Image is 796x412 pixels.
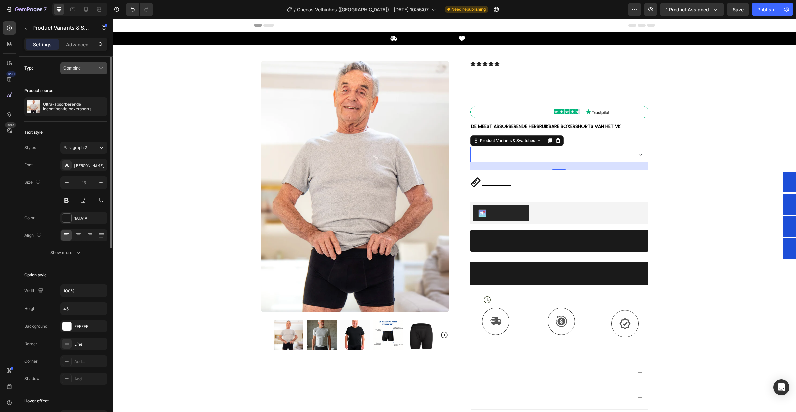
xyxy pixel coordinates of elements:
div: Align [24,231,43,240]
span: ) [434,42,435,47]
div: Publish [757,6,774,13]
input: Auto [61,303,107,315]
div: Add... [74,376,106,382]
span: Popup 2 [673,178,680,193]
p: Settings [33,41,52,48]
span: Cuecas Velhinhos ([GEOGRAPHIC_DATA]) - [DATE] 10:55:07 [297,6,429,13]
span: Popup 1 [673,156,680,171]
div: Undo/Redo [126,3,153,16]
button: Carousel Next Arrow [328,312,336,320]
strong: Kan ik ze hergebruiken? [364,375,421,381]
span: 1 product assigned [666,6,709,13]
div: 450 [6,71,16,77]
p: Advanced [66,41,89,48]
span: Combine [63,65,81,71]
button: Toevoegen aan winkelwagen [358,211,536,233]
a: Maattabel [358,151,407,176]
p: Ultra-absorberende incontinentie boxershorts [43,102,105,111]
strong: Gevolgde en verzekerde verzending [364,321,402,329]
div: Line [74,341,106,347]
button: Show more [24,247,107,259]
span: Need republishing [451,6,486,12]
strong: Garantie [442,325,456,329]
button: <p>Nu kopen</p> [358,244,536,267]
span: (1349 [392,42,402,47]
div: FFFFFF [74,324,106,330]
iframe: Design area [113,19,796,412]
div: Size [24,178,42,187]
div: Toevoegen aan winkelwagen [407,218,486,226]
div: Styles [24,145,36,151]
button: 7 [3,3,50,16]
div: Beta [5,122,16,128]
div: Width [24,286,45,295]
strong: DE MEEST ABSORBERENDE HERBRUIKBARE BOXERSHORTS VAN HET VK [358,104,508,111]
img: product feature img [27,100,40,113]
h1: Ultra-absorberende incontinentie boxershorts [358,50,536,86]
button: Combine [60,62,107,74]
p: Product Variants & Swatches [32,24,89,32]
div: Show more [50,249,82,256]
div: Shadow [24,376,40,382]
div: Open Intercom Messenger [773,379,789,395]
span: Paragraph 2 [63,145,87,151]
div: 1A1A1A [74,215,106,221]
strong: Veilig en beveiligd afrekenen [490,323,535,327]
button: Paragraph 2 [60,142,107,154]
button: 1 product assigned [660,3,724,16]
div: Hover effect [24,398,49,404]
div: Option style [24,272,47,278]
p: Free Shipping [DATE] Only [288,17,337,23]
u: Maattabel [370,160,399,168]
div: Corner [24,358,38,364]
input: Auto [61,285,107,297]
div: Font [24,162,33,168]
div: Product Variants & Swatches [366,119,424,125]
div: Kaching Bundles [379,190,411,197]
div: Color [24,215,35,221]
div: Product source [24,88,53,94]
div: Height [24,306,37,312]
div: Text style [24,129,43,135]
p: 7 [44,5,47,13]
strong: Beschrijving [364,351,393,356]
div: Background [24,323,47,329]
img: KachingBundles.png [366,190,374,198]
div: Add... [74,359,106,365]
span: Popup 4 [673,222,680,238]
div: Border [24,341,37,347]
span: / [294,6,296,13]
p: 5,000+ Happy Customer [356,17,399,23]
div: Type [24,65,34,71]
p: Nu kopen [425,248,467,263]
strong: Uitverkoop eindigt over 2 uur | Aanbieding voor beperkte tijd [381,278,522,283]
strong: 30 dagen geld-terug- [433,321,465,325]
strong: 'UITSTEKEND' [397,90,435,96]
button: Save [727,3,749,16]
img: gempages_580367979112301077-cfeaac4c-5fd6-4418-844c-fc828da97700.webp [441,91,468,96]
span: Save [733,7,744,12]
img: gempages_580367979112301077-a35bad69-ac8c-4a0c-882d-6adf04e659f3.webp [473,90,497,96]
span: beoordelingen [402,41,434,48]
div: [PERSON_NAME] [74,162,106,168]
button: Kaching Bundles [360,186,417,202]
button: Publish [752,3,780,16]
span: Popup 3 [673,200,680,216]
